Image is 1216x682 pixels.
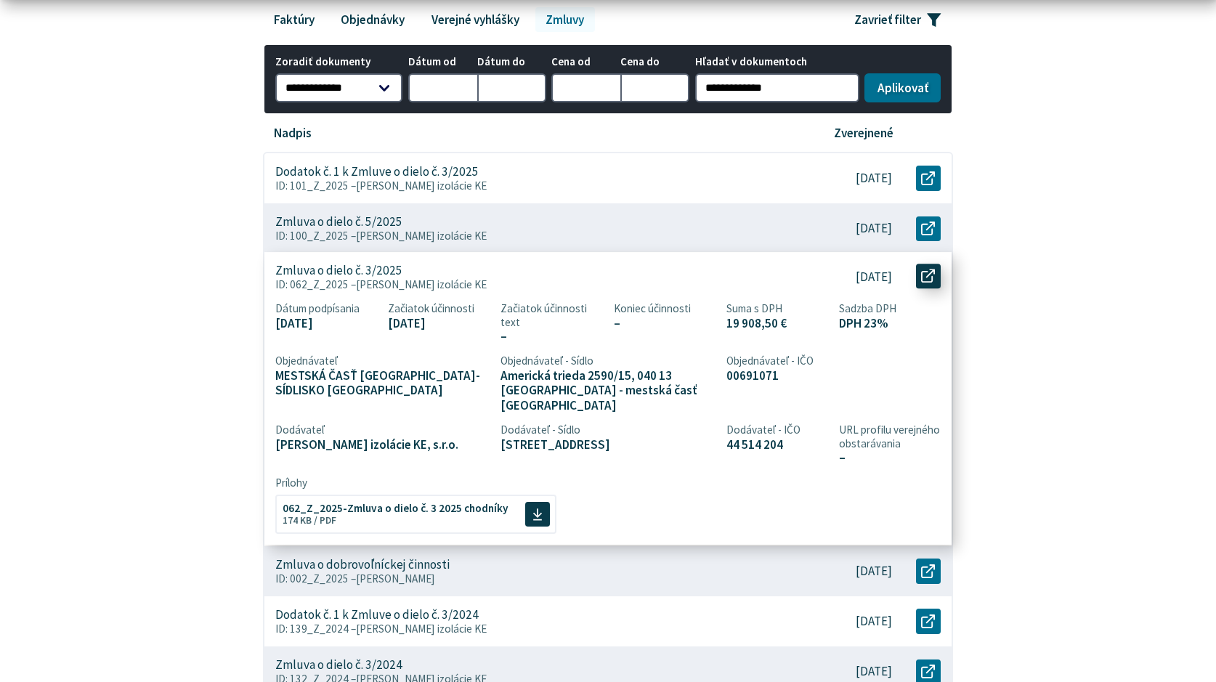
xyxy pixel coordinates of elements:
[500,423,715,437] span: Dodávateľ - Sídlo
[500,437,715,452] span: [STREET_ADDRESS]
[856,270,892,285] p: [DATE]
[726,423,828,437] span: Dodávateľ - IČO
[726,302,828,315] span: Suma s DPH
[726,316,828,331] span: 19 908,50 €
[726,355,828,368] span: Objednávateľ - IČO
[331,7,416,32] a: Objednávky
[275,230,789,243] p: ID: 100_Z_2025 –
[275,495,556,533] a: 062_Z_2025-Zmluva o dielo č. 3 2025 chodníky 174 KB / PDF
[839,450,941,466] span: –
[839,302,941,315] span: Sadzba DPH
[614,302,716,315] span: Koniec účinnosti
[477,73,546,102] input: Dátum do
[275,263,402,278] p: Zmluva o dielo č. 3/2025
[408,56,477,68] span: Dátum od
[275,437,490,452] span: [PERSON_NAME] izolácie KE, s.r.o.
[864,73,940,102] button: Aplikovať
[274,126,312,141] p: Nadpis
[356,572,435,585] span: [PERSON_NAME]
[275,622,789,636] p: ID: 139_Z_2024 –
[356,179,487,192] span: [PERSON_NAME] izolácie KE
[620,73,689,102] input: Cena do
[726,437,828,452] span: 44 514 204
[275,316,377,331] span: [DATE]
[283,503,508,513] span: 062_Z_2025-Zmluva o dielo č. 3 2025 chodníky
[620,56,689,68] span: Cena do
[275,355,490,368] span: Objednávateľ
[275,476,941,490] span: Prílohy
[839,316,941,331] span: DPH 23%
[275,657,402,673] p: Zmluva o dielo č. 3/2024
[695,56,859,68] span: Hľadať v dokumentoch
[275,179,789,192] p: ID: 101_Z_2025 –
[356,622,487,636] span: [PERSON_NAME] izolácie KE
[263,7,325,32] a: Faktúry
[356,229,487,243] span: [PERSON_NAME] izolácie KE
[856,614,892,629] p: [DATE]
[839,423,941,450] span: URL profilu verejného obstarávania
[388,302,490,315] span: Začiatok účinnosti
[551,73,620,102] input: Cena od
[500,368,715,413] span: Americká trieda 2590/15, 040 13 [GEOGRAPHIC_DATA] - mestská časť [GEOGRAPHIC_DATA]
[275,214,402,230] p: Zmluva o dielo č. 5/2025
[408,73,477,102] input: Dátum od
[275,423,490,437] span: Dodávateľ
[856,221,892,236] p: [DATE]
[356,277,487,291] span: [PERSON_NAME] izolácie KE
[843,7,953,32] button: Zavrieť filter
[500,329,602,344] span: –
[695,73,859,102] input: Hľadať v dokumentoch
[551,56,620,68] span: Cena od
[275,302,377,315] span: Dátum podpísania
[275,278,789,291] p: ID: 062_Z_2025 –
[856,564,892,579] p: [DATE]
[275,164,479,179] p: Dodatok č. 1 k Zmluve o dielo č. 3/2025
[275,56,402,68] span: Zoradiť dokumenty
[275,73,402,102] select: Zoradiť dokumenty
[614,316,716,331] span: –
[500,302,602,328] span: Začiatok účinnosti text
[854,12,921,28] span: Zavrieť filter
[275,557,450,572] p: Zmluva o dobrovoľníckej činnosti
[834,126,893,141] p: Zverejnené
[275,368,490,398] span: MESTSKÁ ČASŤ [GEOGRAPHIC_DATA]-SÍDLISKO [GEOGRAPHIC_DATA]
[477,56,546,68] span: Dátum do
[500,355,715,368] span: Objednávateľ - Sídlo
[275,607,479,622] p: Dodatok č. 1 k Zmluve o dielo č. 3/2024
[726,368,828,383] span: 00691071
[275,572,789,585] p: ID: 002_Z_2025 –
[421,7,530,32] a: Verejné vyhlášky
[388,316,490,331] span: [DATE]
[535,7,595,32] a: Zmluvy
[856,664,892,679] p: [DATE]
[283,514,336,527] span: 174 KB / PDF
[856,171,892,186] p: [DATE]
